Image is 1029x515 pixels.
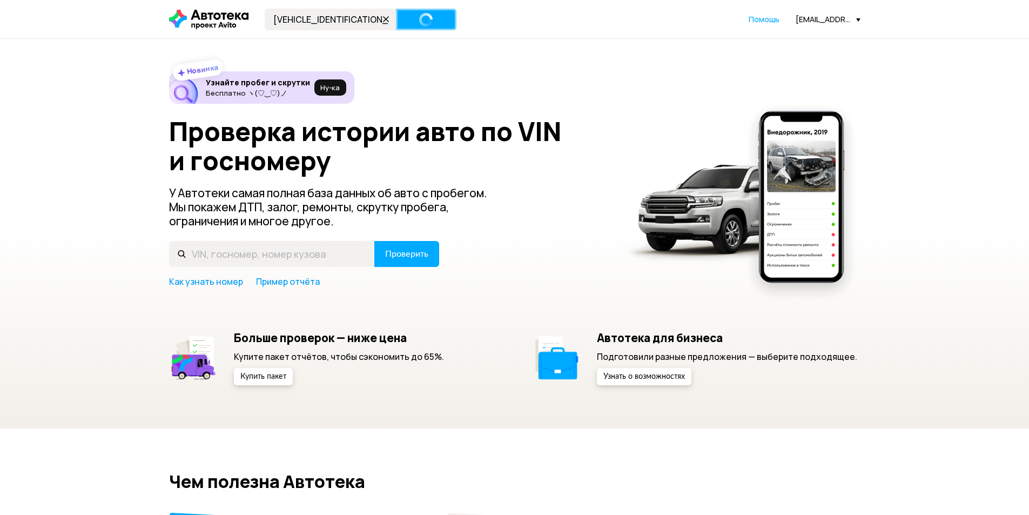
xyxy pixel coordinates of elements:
span: Узнать о возможностях [603,373,685,380]
input: VIN, госномер, номер кузова [265,9,396,30]
strong: Новинка [186,62,219,76]
p: Бесплатно ヽ(♡‿♡)ノ [206,89,310,97]
span: Помощь [749,14,779,24]
span: Ну‑ка [320,83,340,92]
a: Пример отчёта [256,276,320,287]
input: VIN, госномер, номер кузова [169,241,375,267]
button: Узнать о возможностях [597,368,691,385]
div: [EMAIL_ADDRESS][DOMAIN_NAME] [796,14,860,24]
p: Купите пакет отчётов, чтобы сэкономить до 65%. [234,351,444,363]
h6: Узнайте пробег и скрутки [206,78,310,88]
span: Купить пакет [240,373,286,380]
p: У Автотеки самая полная база данных об авто с пробегом. Мы покажем ДТП, залог, ремонты, скрутку п... [169,186,505,228]
a: Помощь [749,14,779,25]
button: Проверить [374,241,439,267]
h1: Проверка истории авто по VIN и госномеру [169,117,608,175]
button: Купить пакет [234,368,293,385]
h5: Больше проверок — ниже цена [234,331,444,345]
span: Проверить [385,250,428,258]
a: Как узнать номер [169,276,243,287]
h5: Автотека для бизнеса [597,331,857,345]
p: Подготовили разные предложения — выберите подходящее. [597,351,857,363]
h2: Чем полезна Автотека [169,472,860,491]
